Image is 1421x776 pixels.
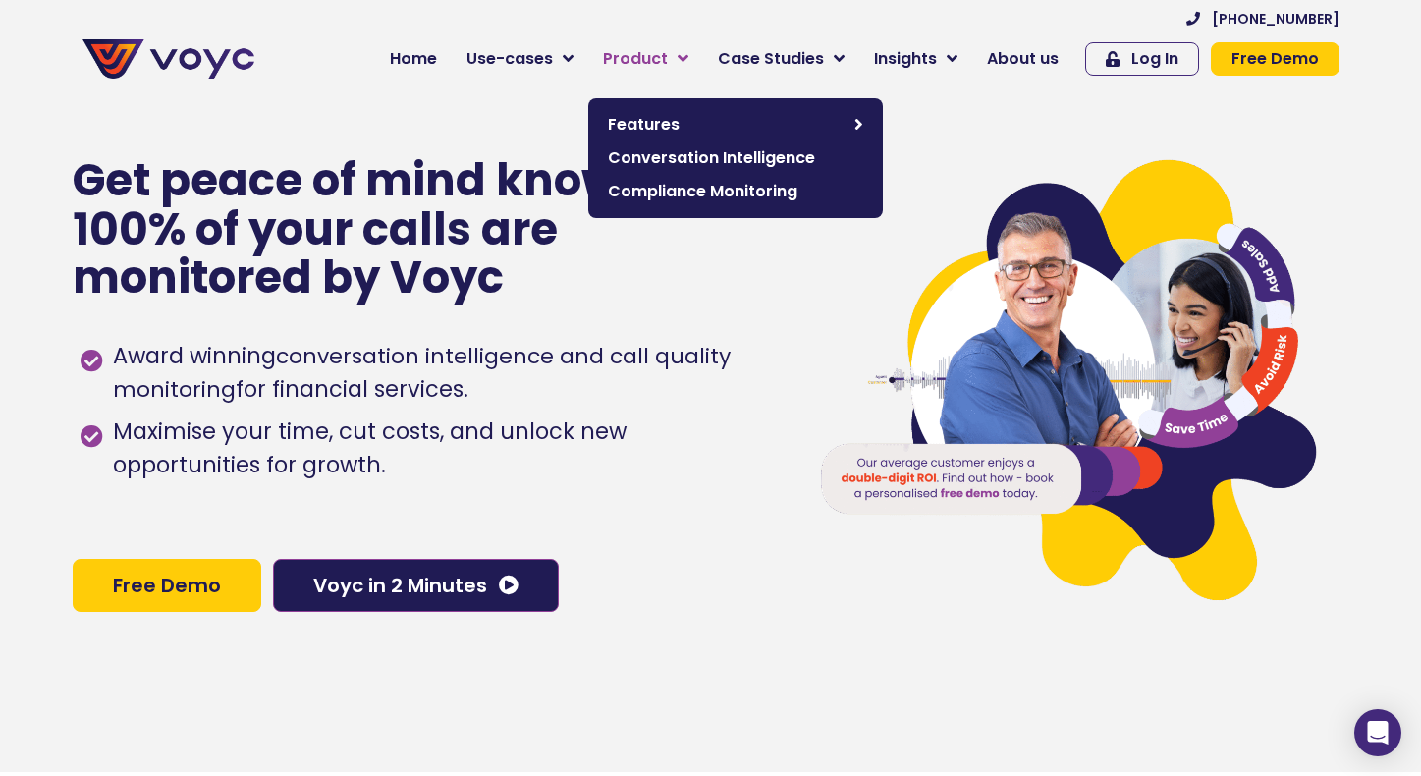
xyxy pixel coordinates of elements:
[113,576,221,595] span: Free Demo
[452,39,588,79] a: Use-cases
[82,39,254,79] img: voyc-full-logo
[1131,51,1178,67] span: Log In
[608,113,845,137] span: Features
[273,559,559,612] a: Voyc in 2 Minutes
[608,180,863,203] span: Compliance Monitoring
[260,159,327,182] span: Job title
[1186,12,1339,26] a: [PHONE_NUMBER]
[703,39,859,79] a: Case Studies
[603,47,668,71] span: Product
[73,559,261,612] a: Free Demo
[113,341,731,405] h1: conversation intelligence and call quality monitoring
[405,409,497,428] a: Privacy Policy
[1085,42,1199,76] a: Log In
[859,39,972,79] a: Insights
[1211,42,1339,76] a: Free Demo
[718,47,824,71] span: Case Studies
[987,47,1059,71] span: About us
[972,39,1073,79] a: About us
[874,47,937,71] span: Insights
[1354,709,1401,756] div: Open Intercom Messenger
[390,47,437,71] span: Home
[108,340,779,407] span: Award winning for financial services.
[375,39,452,79] a: Home
[73,156,802,303] p: Get peace of mind knowing that 100% of your calls are monitored by Voyc
[466,47,553,71] span: Use-cases
[588,39,703,79] a: Product
[260,79,309,101] span: Phone
[313,576,487,595] span: Voyc in 2 Minutes
[598,141,873,175] a: Conversation Intelligence
[608,146,863,170] span: Conversation Intelligence
[1212,12,1339,26] span: [PHONE_NUMBER]
[1231,51,1319,67] span: Free Demo
[598,108,873,141] a: Features
[108,416,779,482] span: Maximise your time, cut costs, and unlock new opportunities for growth.
[598,175,873,208] a: Compliance Monitoring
